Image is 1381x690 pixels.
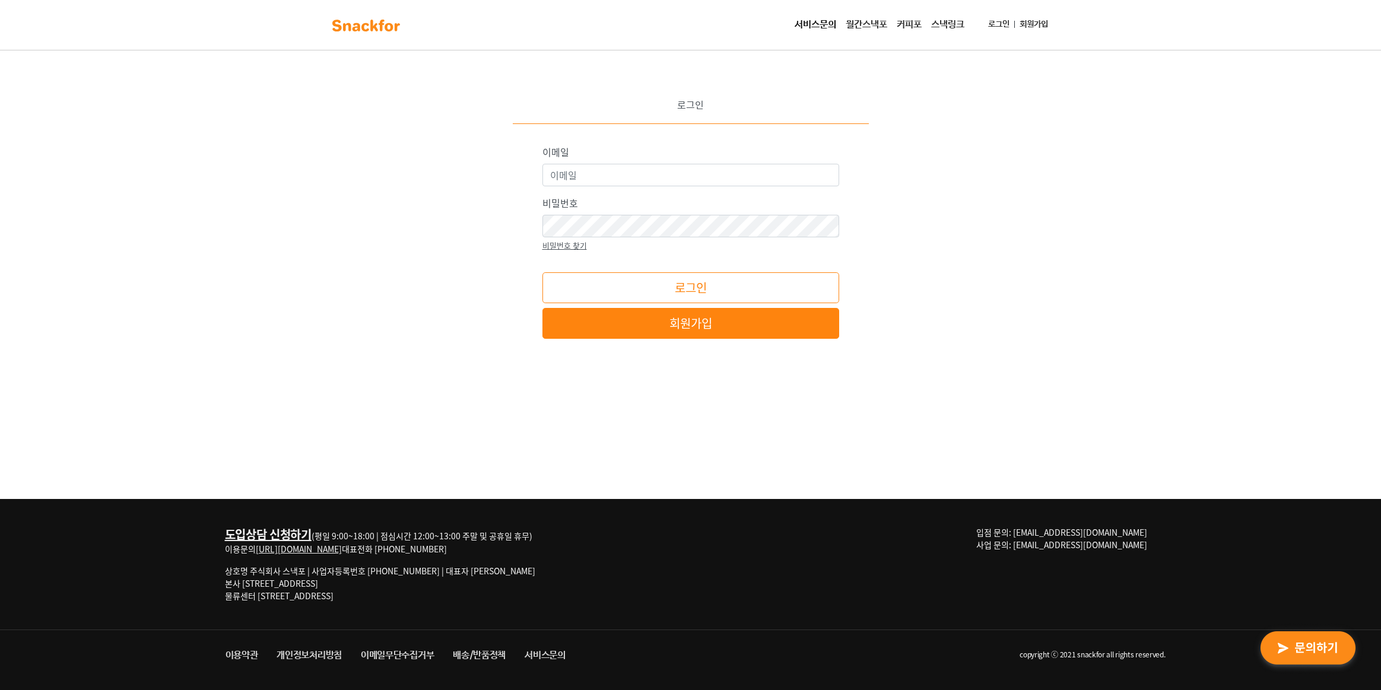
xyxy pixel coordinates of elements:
[515,645,575,666] a: 서비스문의
[542,145,569,159] label: 이메일
[542,308,839,339] a: 회원가입
[542,164,839,186] input: 이메일
[841,13,892,37] a: 월간스낵포
[443,645,515,666] a: 배송/반품정책
[225,565,535,602] p: 상호명 주식회사 스낵포 | 사업자등록번호 [PHONE_NUMBER] | 대표자 [PERSON_NAME] 본사 [STREET_ADDRESS] 물류센터 [STREET_ADDRESS]
[256,543,342,555] a: [URL][DOMAIN_NAME]
[351,645,443,666] a: 이메일무단수집거부
[542,196,578,210] label: 비밀번호
[542,272,839,303] button: 로그인
[790,13,841,37] a: 서비스문의
[983,14,1014,36] a: 로그인
[575,645,1166,666] li: copyright ⓒ 2021 snackfor all rights reserved.
[926,13,969,37] a: 스낵링크
[1015,14,1053,36] a: 회원가입
[892,13,926,37] a: 커피포
[267,645,351,666] a: 개인정보처리방침
[216,645,268,666] a: 이용약관
[542,237,587,252] a: 비밀번호 찾기
[329,16,404,35] img: background-main-color.svg
[976,526,1147,551] span: 입점 문의: [EMAIL_ADDRESS][DOMAIN_NAME] 사업 문의: [EMAIL_ADDRESS][DOMAIN_NAME]
[225,526,312,543] a: 도입상담 신청하기
[225,526,535,555] div: (평일 9:00~18:00 | 점심시간 12:00~13:00 주말 및 공휴일 휴무) 이용문의 대표전화 [PHONE_NUMBER]
[513,97,869,124] div: 로그인
[542,240,587,251] small: 비밀번호 찾기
